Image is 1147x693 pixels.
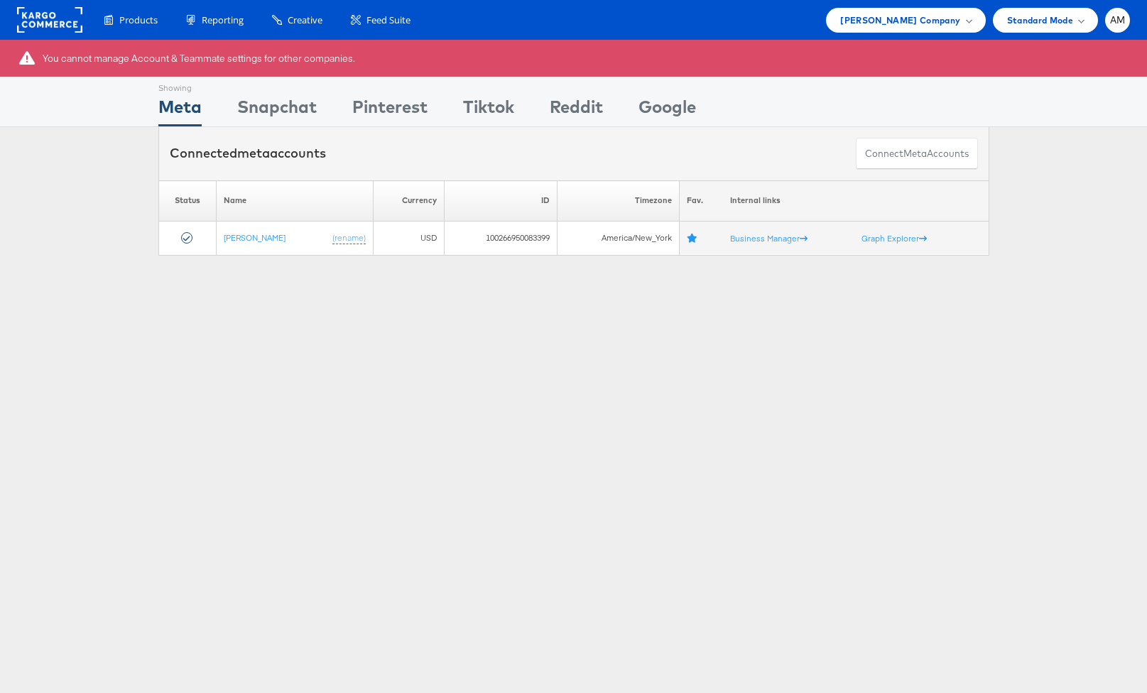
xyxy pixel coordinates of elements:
span: Reporting [202,13,244,27]
th: Currency [374,180,445,221]
div: Showing [158,77,202,94]
span: [PERSON_NAME] Company [840,13,960,28]
div: Reddit [550,94,603,126]
div: You cannot manage Account & Teammate settings for other companies. [43,52,355,65]
div: Tiktok [463,94,514,126]
span: Products [119,13,158,27]
td: USD [374,221,445,255]
span: meta [903,147,927,160]
div: Google [638,94,696,126]
span: Standard Mode [1007,13,1073,28]
a: Graph Explorer [861,232,927,243]
div: Pinterest [352,94,428,126]
th: Status [158,180,216,221]
th: Timezone [558,180,679,221]
span: AM [1110,16,1126,25]
a: [PERSON_NAME] [224,231,286,242]
a: (rename) [332,231,366,244]
span: Feed Suite [366,13,411,27]
div: Meta [158,94,202,126]
a: Business Manager [730,232,808,243]
span: meta [237,145,270,161]
span: Creative [288,13,322,27]
td: America/New_York [558,221,679,255]
div: Connected accounts [170,144,326,163]
button: ConnectmetaAccounts [856,138,978,170]
td: 100266950083399 [445,221,558,255]
th: Name [216,180,374,221]
div: Snapchat [237,94,317,126]
th: ID [445,180,558,221]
